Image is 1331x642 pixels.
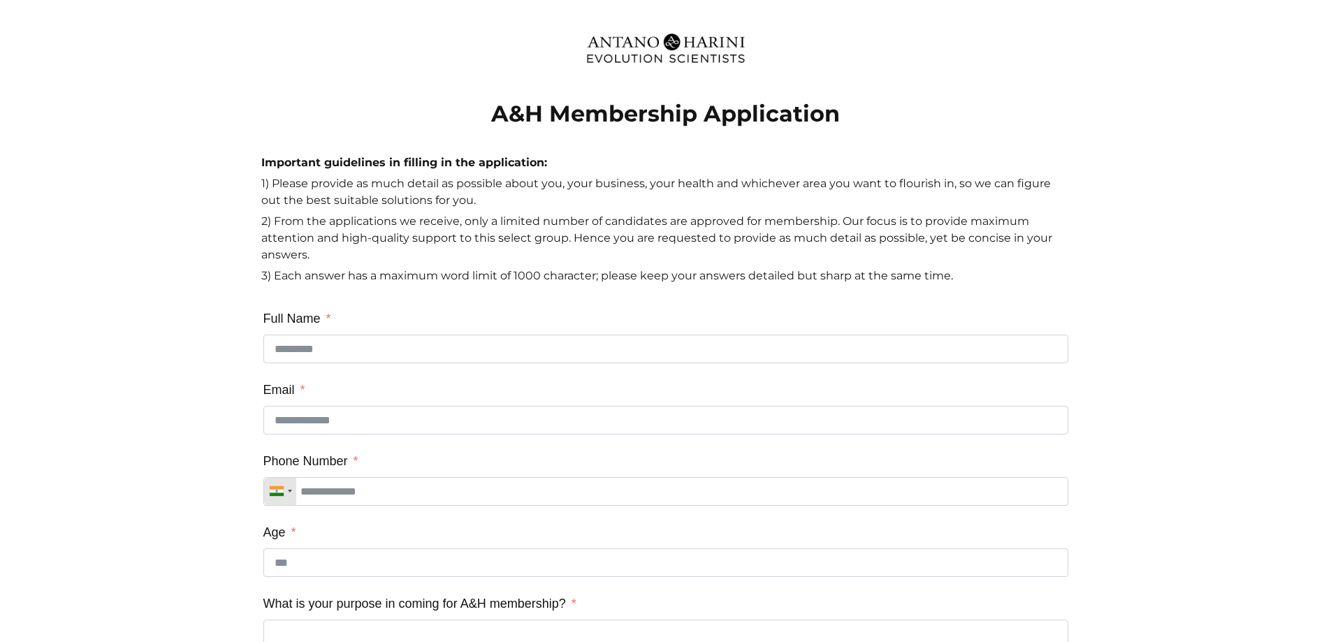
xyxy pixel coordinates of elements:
[263,448,358,474] label: Phone Number
[263,406,1068,435] input: Email
[263,548,1068,577] input: Age
[261,268,1070,289] p: 3) Each answer has a maximum word limit of 1000 character; please keep your answers detailed but ...
[261,175,1070,213] p: 1) Please provide as much detail as possible about you, your business, your health and whichever ...
[263,477,1068,506] input: Phone Number
[263,520,296,545] label: Age
[579,24,752,72] img: Evolution-Scientist (2)
[263,377,305,402] label: Email
[491,100,840,127] strong: A&H Membership Application
[263,591,576,616] label: What is your purpose in coming for A&H membership?
[261,213,1070,268] p: 2) From the applications we receive, only a limited number of candidates are approved for members...
[261,156,547,169] strong: Important guidelines in filling in the application:
[264,478,296,505] div: Telephone country code
[263,306,331,331] label: Full Name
